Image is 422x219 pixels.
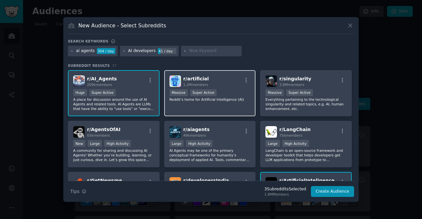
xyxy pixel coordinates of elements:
[264,186,306,192] div: 3 Subreddit s Selected
[265,140,280,147] div: Large
[183,83,208,87] span: 1.2M members
[70,188,79,195] span: Tips
[73,126,85,138] img: AgentsOfAI
[183,76,209,81] span: r/ artificial
[73,140,85,147] div: New
[183,127,210,132] span: r/ aiagents
[169,148,251,162] p: AI Agents may be one of the primary conceptual frameworks for humanity’s deployment of applied AI...
[88,140,102,147] div: Large
[128,48,156,54] div: AI developers
[158,48,176,54] div: 41 / day
[265,75,277,87] img: singularity
[169,97,251,102] p: Reddit’s home for Artificial Intelligence (AI)
[87,83,112,87] span: 209k members
[87,76,117,81] span: r/ AI_Agents
[183,133,206,137] span: 49k members
[87,127,120,132] span: r/ AgentsOfAI
[87,178,122,183] span: r/ GetNewsme
[89,89,116,96] div: Super Active
[279,83,304,87] span: 3.8M members
[279,76,311,81] span: r/ singularity
[73,89,87,96] div: Huge
[169,89,188,96] div: Massive
[68,39,108,43] h3: Search keywords
[78,22,166,29] h3: New Audience - Select Subreddits
[265,177,277,189] img: ArtificialInteligence
[68,63,110,68] span: Subreddit Results
[87,133,110,137] span: 65k members
[190,89,217,96] div: Super Active
[282,140,309,147] div: High Activity
[73,148,154,162] p: A community for sharing and discussing AI Agents! Whether you’re building, learning, or just curi...
[76,48,95,54] div: ai agents
[104,140,131,147] div: High Activity
[279,127,311,132] span: r/ LangChain
[169,75,181,87] img: artificial
[73,97,154,111] p: A place for discussion around the use of AI Agents and related tools. AI Agents are LLMs that hav...
[97,48,115,54] div: 304 / day
[169,140,184,147] div: Large
[265,89,284,96] div: Massive
[265,148,347,162] p: LangChain is an open-source framework and developer toolkit that helps developers get LLM applica...
[279,178,334,183] span: r/ ArtificialInteligence
[186,140,213,147] div: High Activity
[169,177,181,189] img: developersIndia
[68,186,89,197] button: Tips
[264,192,306,197] div: 1.8M Members
[286,89,313,96] div: Super Active
[73,177,85,189] img: GetNewsme
[169,126,181,138] img: aiagents
[112,64,117,68] span: 37
[73,75,85,87] img: AI_Agents
[265,126,277,138] img: LangChain
[311,186,354,197] button: Create Audience
[279,133,302,137] span: 75k members
[183,178,229,183] span: r/ developersIndia
[189,48,239,54] input: New Keyword
[265,97,347,111] p: Everything pertaining to the technological singularity and related topics, e.g. AI, human enhance...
